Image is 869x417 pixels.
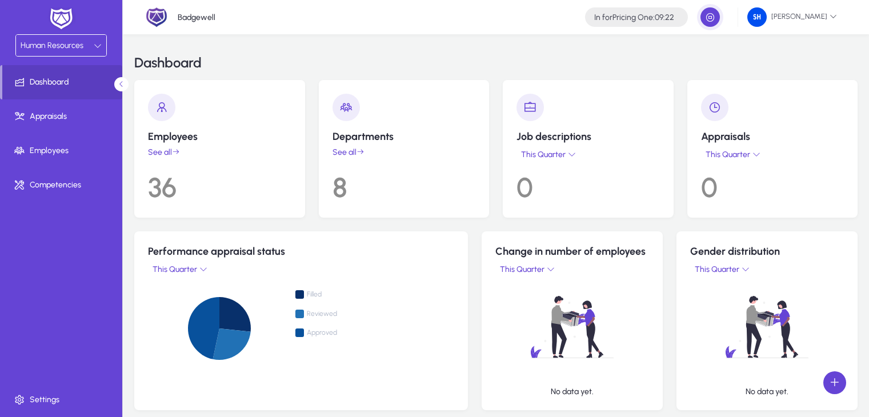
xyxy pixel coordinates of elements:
p: 36 [148,162,291,204]
span: [PERSON_NAME] [747,7,837,27]
h4: Pricing One [594,13,674,22]
p: Badgewell [178,13,215,22]
span: Filled [295,291,357,301]
span: This Quarter [692,264,742,274]
span: Competencies [2,179,125,191]
span: Employees [2,145,125,157]
a: Competencies [2,168,125,202]
p: 0 [701,162,844,204]
img: no-data.svg [495,276,649,378]
span: This Quarter [519,150,568,159]
h5: Change in number of employees [495,245,649,258]
span: Approved [295,329,357,339]
span: Appraisals [2,111,125,122]
span: This Quarter [150,264,199,274]
a: Employees [2,134,125,168]
p: Job descriptions [516,130,660,143]
span: Human Resources [21,41,83,50]
p: Departments [333,130,476,143]
h5: Gender distribution [690,245,844,258]
p: Appraisals [701,130,844,143]
span: This Quarter [498,264,547,274]
h3: Dashboard [134,56,202,70]
a: Appraisals [2,99,125,134]
span: Approved [307,328,357,337]
a: See all [333,147,476,157]
span: : [653,13,655,22]
span: Filled [307,290,357,299]
p: Employees [148,130,291,143]
span: Dashboard [2,77,122,88]
button: This Quarter [495,262,557,276]
span: Settings [2,394,125,406]
button: This Quarter [690,262,752,276]
button: This Quarter [148,262,210,276]
p: No data yet. [551,387,594,396]
span: Reviewed [295,310,357,320]
p: 8 [333,162,476,204]
a: See all [148,147,291,157]
img: white-logo.png [47,7,75,31]
img: 2.png [146,6,167,28]
button: [PERSON_NAME] [738,7,846,27]
span: Reviewed [307,310,357,318]
span: In for [594,13,612,22]
a: Settings [2,383,125,417]
img: no-data.svg [690,276,844,378]
span: This Quarter [703,150,752,159]
p: 0 [516,162,660,204]
button: This Quarter [516,147,578,162]
img: 132.png [747,7,767,27]
button: This Quarter [701,147,763,162]
p: No data yet. [746,387,788,396]
h5: Performance appraisal status [148,245,454,258]
span: 09:22 [655,13,674,22]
